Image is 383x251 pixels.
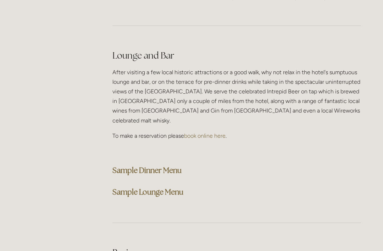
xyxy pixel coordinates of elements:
a: Sample Lounge Menu [112,187,183,197]
a: book online here [184,132,226,139]
a: Sample Dinner Menu [112,165,182,175]
p: To make a reservation please . [112,131,361,141]
h2: Lounge and Bar [112,49,361,62]
p: After visiting a few local historic attractions or a good walk, why not relax in the hotel's sump... [112,67,361,125]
